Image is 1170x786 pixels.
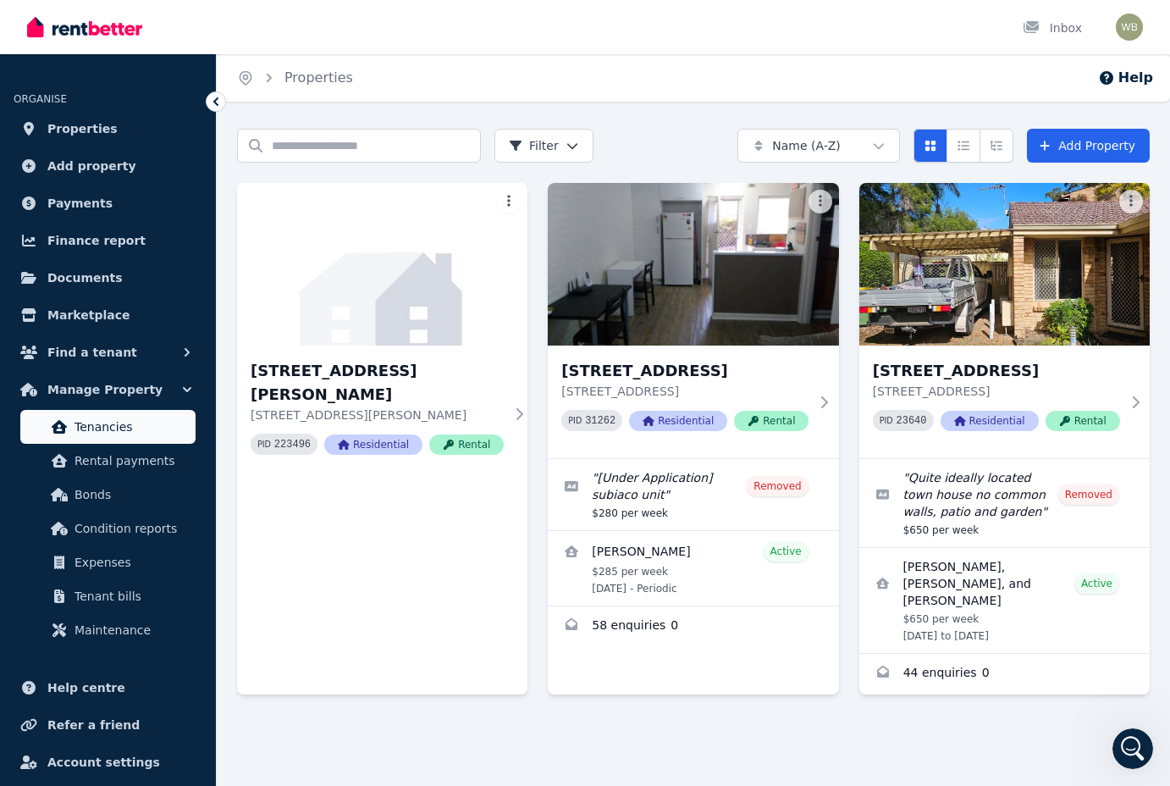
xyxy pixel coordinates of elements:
img: 21 Barker Avenue, Como [237,183,527,346]
a: Enquiries for Unit 5/132 Subiaco RD., Subiaco [548,606,838,647]
h3: [STREET_ADDRESS] [561,359,809,383]
a: Add property [14,149,202,183]
img: wallace Barnes [1116,14,1143,41]
button: Name (A-Z) [737,129,900,163]
a: Tenancies [20,410,196,444]
button: Help [1098,68,1153,88]
img: RentBetter [27,14,142,40]
span: Account settings [47,752,160,772]
span: Name (A-Z) [772,137,841,154]
p: [STREET_ADDRESS] [873,383,1120,400]
a: Maintenance [20,613,196,647]
a: Unit 6/77 Cambridge ST, West Leederville[STREET_ADDRESS][STREET_ADDRESS]PID 23640ResidentialRental [859,183,1150,458]
h3: [STREET_ADDRESS] [873,359,1120,383]
a: Refer a friend [14,708,202,742]
span: Rental [734,411,809,431]
small: PID [568,416,582,425]
span: Residential [941,411,1039,431]
img: Unit 5/132 Subiaco RD., Subiaco [548,183,838,346]
button: More options [497,190,521,213]
a: Finance report [14,224,202,257]
span: Tenancies [75,417,189,437]
a: Marketplace [14,298,202,332]
code: 31262 [585,415,615,427]
button: Filter [494,129,593,163]
a: Tenant bills [20,579,196,613]
h3: [STREET_ADDRESS][PERSON_NAME] [251,359,504,407]
span: ORGANISE [14,93,67,105]
span: Rental [1046,411,1120,431]
button: Expanded list view [980,129,1013,163]
a: 21 Barker Avenue, Como[STREET_ADDRESS][PERSON_NAME][STREET_ADDRESS][PERSON_NAME]PID 223496Residen... [237,183,527,482]
div: Inbox [1023,19,1082,36]
a: Properties [284,69,353,86]
div: View options [913,129,1013,163]
a: Documents [14,261,202,295]
span: Rental payments [75,451,189,471]
code: 23640 [897,415,927,427]
a: View details for Aileen Rimando [548,531,838,606]
span: Add property [47,156,136,176]
a: Condition reports [20,512,196,545]
span: Rental [429,435,504,455]
span: Find a tenant [47,342,137,363]
a: Edit listing: [Under Application] subiaco unit [548,459,838,530]
span: Residential [324,435,422,455]
a: Unit 5/132 Subiaco RD., Subiaco[STREET_ADDRESS][STREET_ADDRESS]PID 31262ResidentialRental [548,183,838,458]
span: Finance report [47,230,146,251]
a: Expenses [20,545,196,579]
a: Properties [14,112,202,146]
span: Bonds [75,484,189,505]
small: PID [880,416,893,425]
span: Payments [47,193,113,213]
small: PID [257,440,271,449]
img: Unit 6/77 Cambridge ST, West Leederville [859,183,1150,346]
span: Expenses [75,552,189,573]
span: Refer a friend [47,715,140,735]
a: Add Property [1027,129,1150,163]
span: Condition reports [75,518,189,539]
span: Maintenance [75,620,189,640]
span: Properties [47,119,118,139]
button: Card view [913,129,947,163]
p: [STREET_ADDRESS] [561,383,809,400]
button: More options [809,190,832,213]
span: Tenant bills [75,586,189,606]
button: Compact list view [946,129,980,163]
span: Manage Property [47,379,163,400]
p: [STREET_ADDRESS][PERSON_NAME] [251,407,504,423]
a: Rental payments [20,444,196,478]
a: Payments [14,186,202,220]
nav: Breadcrumb [217,54,373,102]
a: Bonds [20,478,196,512]
button: Manage Property [14,373,202,407]
button: Find a tenant [14,335,202,369]
a: Edit listing: Quite ideally located town house no common walls, patio and garden [859,459,1150,547]
a: Help centre [14,671,202,705]
span: Documents [47,268,123,288]
iframe: Intercom live chat [1112,728,1153,769]
span: Filter [509,137,559,154]
a: View details for Jangchhu Wangmo, Chedup Wangchuk, and Tshering Pelden [859,548,1150,653]
span: Marketplace [47,305,130,325]
span: Residential [629,411,727,431]
code: 223496 [274,439,311,451]
a: Enquiries for Unit 6/77 Cambridge ST, West Leederville [859,654,1150,695]
a: Account settings [14,745,202,779]
button: More options [1119,190,1143,213]
span: Help centre [47,678,125,698]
